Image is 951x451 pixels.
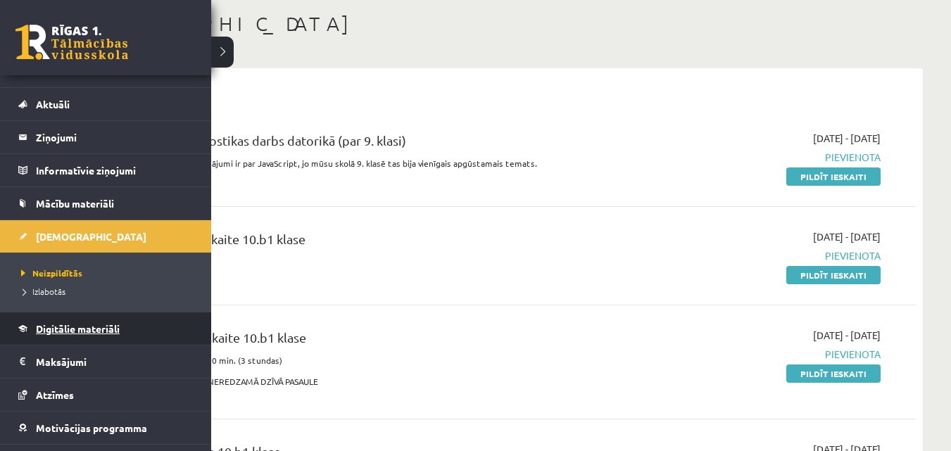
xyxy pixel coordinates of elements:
legend: Ziņojumi [36,121,194,153]
div: Dabaszinības 1. ieskaite 10.b1 klase [106,328,615,354]
span: Atzīmes [36,388,74,401]
a: Pildīt ieskaiti [786,167,881,186]
span: Mācību materiāli [36,197,114,210]
a: Digitālie materiāli [18,312,194,345]
a: [DEMOGRAPHIC_DATA] [18,220,194,253]
a: Mācību materiāli [18,187,194,220]
span: Izlabotās [18,286,65,297]
span: Neizpildītās [18,267,82,279]
div: Angļu valoda 1. ieskaite 10.b1 klase [106,229,615,255]
a: Ziņojumi [18,121,194,153]
span: Digitālie materiāli [36,322,120,335]
a: Rīgas 1. Tālmācības vidusskola [15,25,128,60]
a: Izlabotās [18,285,197,298]
a: Pildīt ieskaiti [786,364,881,383]
p: Tēma: PASAULE AP MUMS. NEREDZAMĀ DZĪVĀ PASAULE [106,375,615,388]
span: Motivācijas programma [36,421,147,434]
a: Pildīt ieskaiti [786,266,881,284]
span: [DEMOGRAPHIC_DATA] [36,230,146,243]
legend: Informatīvie ziņojumi [36,154,194,186]
h1: [DEMOGRAPHIC_DATA] [84,12,923,36]
a: Aktuāli [18,88,194,120]
a: Neizpildītās [18,267,197,279]
span: [DATE] - [DATE] [813,131,881,146]
span: Aktuāli [36,98,70,110]
legend: Maksājumi [36,345,194,378]
span: [DATE] - [DATE] [813,328,881,343]
a: Motivācijas programma [18,412,194,444]
span: Pievienota [636,248,881,263]
a: Maksājumi [18,345,194,378]
a: Informatīvie ziņojumi [18,154,194,186]
span: [DATE] - [DATE] [813,229,881,244]
span: Pievienota [636,150,881,165]
div: 10.b1 klases diagnostikas darbs datorikā (par 9. klasi) [106,131,615,157]
p: Diagnostikas darbā visi jautājumi ir par JavaScript, jo mūsu skolā 9. klasē tas bija vienīgais ap... [106,157,615,170]
p: Ieskaites pildīšanas laiks 180 min. (3 stundas) [106,354,615,367]
span: Pievienota [636,347,881,362]
a: Atzīmes [18,379,194,411]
